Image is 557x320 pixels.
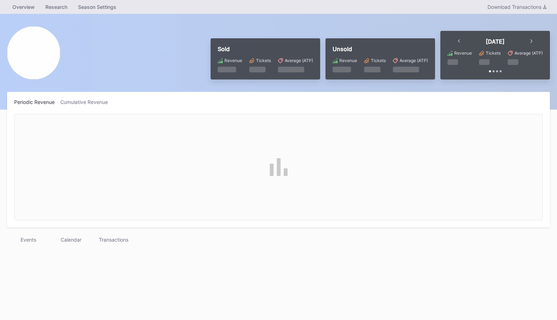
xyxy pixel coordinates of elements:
[285,58,313,63] div: Average (ATP)
[484,2,550,12] button: Download Transactions
[256,58,271,63] div: Tickets
[514,50,543,56] div: Average (ATP)
[60,99,113,105] div: Cumulative Revenue
[333,45,428,53] div: Unsold
[50,235,92,245] div: Calendar
[40,2,73,12] a: Research
[218,45,313,53] div: Sold
[400,58,428,63] div: Average (ATP)
[454,50,472,56] div: Revenue
[488,4,546,10] div: Download Transactions
[73,2,122,12] a: Season Settings
[224,58,242,63] div: Revenue
[7,2,40,12] a: Overview
[14,99,60,105] div: Periodic Revenue
[7,235,50,245] div: Events
[92,235,135,245] div: Transactions
[371,58,386,63] div: Tickets
[486,50,501,56] div: Tickets
[486,38,505,45] div: [DATE]
[339,58,357,63] div: Revenue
